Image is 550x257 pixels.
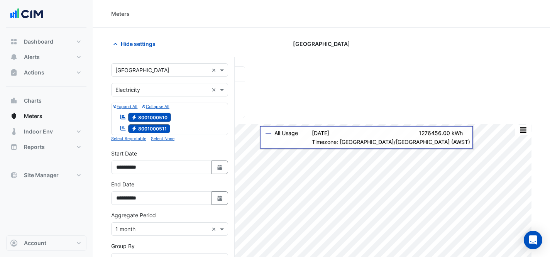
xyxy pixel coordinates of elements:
[131,126,137,132] fa-icon: Electricity
[24,239,46,247] span: Account
[111,37,161,51] button: Hide settings
[111,180,134,188] label: End Date
[10,112,18,120] app-icon: Meters
[120,113,127,120] fa-icon: Reportable
[142,103,169,110] button: Collapse All
[6,49,86,65] button: Alerts
[111,136,146,141] small: Select Reportable
[111,135,146,142] button: Select Reportable
[524,231,542,249] div: Open Intercom Messenger
[24,97,42,105] span: Charts
[120,125,127,132] fa-icon: Reportable
[24,128,53,135] span: Indoor Env
[6,235,86,251] button: Account
[6,139,86,155] button: Reports
[128,113,171,122] span: 8001000510
[24,171,59,179] span: Site Manager
[6,65,86,80] button: Actions
[24,143,45,151] span: Reports
[24,53,40,61] span: Alerts
[10,171,18,179] app-icon: Site Manager
[10,143,18,151] app-icon: Reports
[6,167,86,183] button: Site Manager
[6,34,86,49] button: Dashboard
[142,104,169,109] small: Collapse All
[128,124,171,134] span: 8001000511
[212,66,218,74] span: Clear
[24,112,42,120] span: Meters
[6,93,86,108] button: Charts
[6,108,86,124] button: Meters
[111,211,156,219] label: Aggregate Period
[9,6,44,22] img: Company Logo
[217,164,223,171] fa-icon: Select Date
[111,242,135,250] label: Group By
[113,103,137,110] button: Expand All
[293,40,350,48] span: [GEOGRAPHIC_DATA]
[212,86,218,94] span: Clear
[10,69,18,76] app-icon: Actions
[121,40,156,48] span: Hide settings
[24,69,44,76] span: Actions
[10,128,18,135] app-icon: Indoor Env
[10,38,18,46] app-icon: Dashboard
[212,225,218,233] span: Clear
[6,124,86,139] button: Indoor Env
[131,114,137,120] fa-icon: Electricity
[151,136,174,141] small: Select None
[217,195,223,201] fa-icon: Select Date
[10,53,18,61] app-icon: Alerts
[113,104,137,109] small: Expand All
[10,97,18,105] app-icon: Charts
[111,10,130,18] div: Meters
[151,135,174,142] button: Select None
[515,125,531,135] button: More Options
[24,38,53,46] span: Dashboard
[111,149,137,157] label: Start Date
